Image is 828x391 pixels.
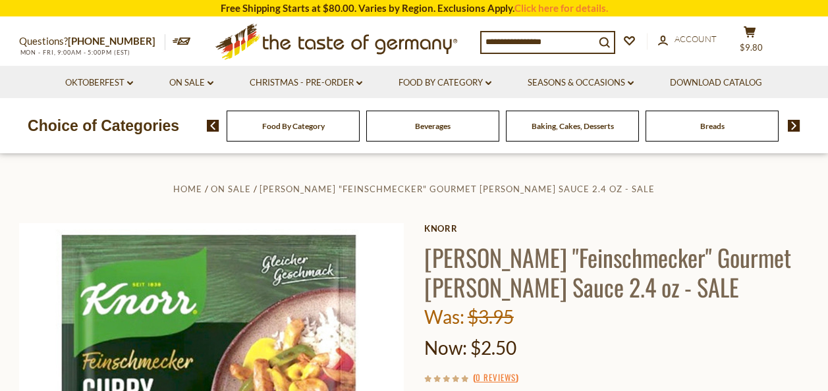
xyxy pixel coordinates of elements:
[476,371,516,385] a: 0 Reviews
[262,121,325,131] a: Food By Category
[473,371,518,384] span: ( )
[740,42,763,53] span: $9.80
[250,76,362,90] a: Christmas - PRE-ORDER
[19,49,131,56] span: MON - FRI, 9:00AM - 5:00PM (EST)
[470,336,516,359] span: $2.50
[731,26,770,59] button: $9.80
[528,76,634,90] a: Seasons & Occasions
[532,121,614,131] a: Baking, Cakes, Desserts
[424,336,467,359] label: Now:
[65,76,133,90] a: Oktoberfest
[399,76,491,90] a: Food By Category
[68,35,155,47] a: [PHONE_NUMBER]
[424,223,810,234] a: Knorr
[19,33,165,50] p: Questions?
[169,76,213,90] a: On Sale
[415,121,451,131] a: Beverages
[173,184,202,194] a: Home
[675,34,717,44] span: Account
[514,2,608,14] a: Click here for details.
[788,120,800,132] img: next arrow
[211,184,251,194] a: On Sale
[424,305,464,328] label: Was:
[700,121,725,131] a: Breads
[207,120,219,132] img: previous arrow
[260,184,655,194] a: [PERSON_NAME] "Feinschmecker" Gourmet [PERSON_NAME] Sauce 2.4 oz - SALE
[658,32,717,47] a: Account
[468,305,514,328] span: $3.95
[424,242,810,301] h1: [PERSON_NAME] "Feinschmecker" Gourmet [PERSON_NAME] Sauce 2.4 oz - SALE
[670,76,762,90] a: Download Catalog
